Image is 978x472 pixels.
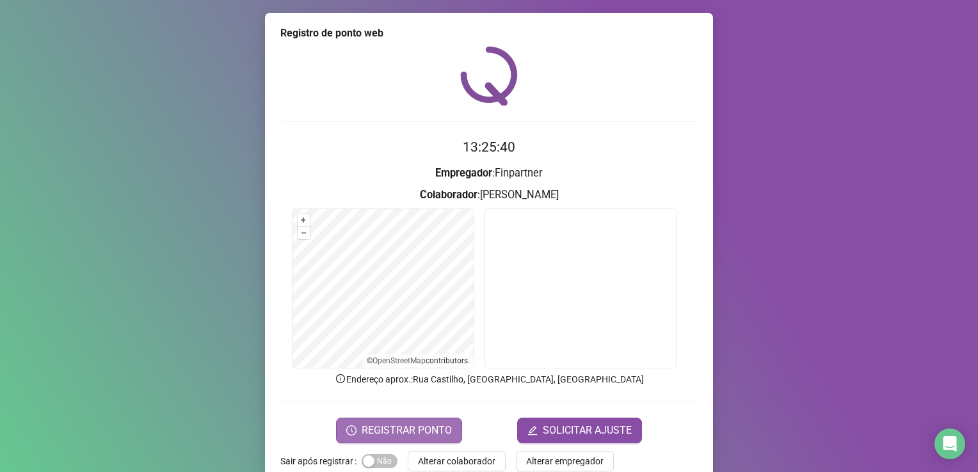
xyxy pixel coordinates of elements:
h3: : [PERSON_NAME] [280,187,698,203]
div: Registro de ponto web [280,26,698,41]
img: QRPoint [460,46,518,106]
label: Sair após registrar [280,451,362,471]
span: Alterar colaborador [418,454,495,468]
button: + [298,214,310,226]
button: editSOLICITAR AJUSTE [517,418,642,443]
button: Alterar empregador [516,451,614,471]
strong: Colaborador [420,189,477,201]
span: REGISTRAR PONTO [362,423,452,438]
a: OpenStreetMap [373,356,426,365]
strong: Empregador [435,167,492,179]
button: REGISTRAR PONTO [336,418,462,443]
span: clock-circle [346,425,357,436]
time: 13:25:40 [463,139,515,155]
h3: : Finpartner [280,165,698,182]
span: Alterar empregador [526,454,604,468]
span: info-circle [335,373,346,384]
li: © contributors. [367,356,470,365]
span: SOLICITAR AJUSTE [543,423,632,438]
p: Endereço aprox. : Rua Castilho, [GEOGRAPHIC_DATA], [GEOGRAPHIC_DATA] [280,372,698,386]
span: edit [527,425,538,436]
button: Alterar colaborador [408,451,506,471]
div: Open Intercom Messenger [934,429,965,459]
button: – [298,227,310,239]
